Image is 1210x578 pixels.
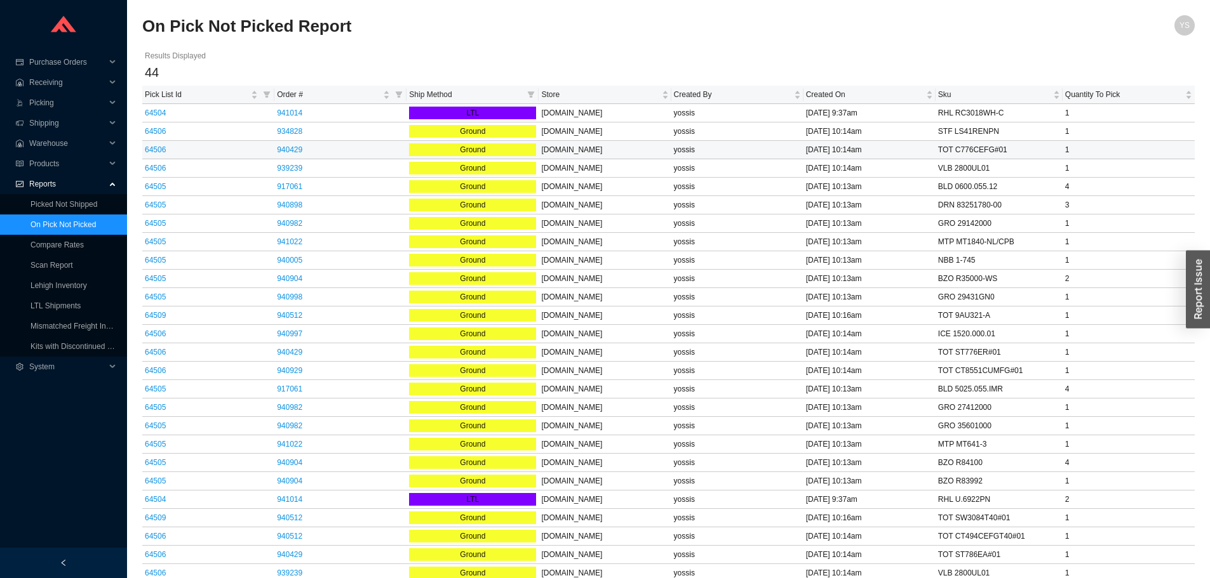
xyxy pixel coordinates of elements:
[936,122,1063,141] td: STF LS41RENPN
[30,261,73,270] a: Scan Report
[803,122,936,141] td: [DATE] 10:14am
[671,435,803,454] td: yossis
[145,348,166,357] a: 64506
[145,182,166,191] a: 64505
[803,86,936,104] th: Created On sortable
[803,306,936,325] td: [DATE] 10:16am
[409,235,536,248] div: Ground
[803,435,936,454] td: [DATE] 10:13am
[1063,343,1195,362] td: 1
[803,380,936,398] td: [DATE] 10:13am
[1063,398,1195,417] td: 1
[936,178,1063,196] td: BLD 0600.055.12
[539,196,671,214] td: [DOMAIN_NAME]
[277,568,302,577] a: 939239
[1063,270,1195,288] td: 2
[936,141,1063,159] td: TOT C776CEFG#01
[539,509,671,527] td: [DOMAIN_NAME]
[803,104,936,122] td: [DATE] 9:37am
[30,322,128,331] a: Mismatched Freight Invoices
[1063,509,1195,527] td: 1
[145,440,166,449] a: 64505
[539,306,671,325] td: [DOMAIN_NAME]
[409,438,536,450] div: Ground
[145,550,166,559] a: 64506
[803,527,936,546] td: [DATE] 10:14am
[1063,178,1195,196] td: 4
[409,180,536,193] div: Ground
[145,49,1192,62] div: Results Displayed
[936,398,1063,417] td: GRO 27412000
[803,343,936,362] td: [DATE] 10:14am
[29,93,105,113] span: Picking
[803,251,936,270] td: [DATE] 10:13am
[1063,362,1195,380] td: 1
[539,527,671,546] td: [DOMAIN_NAME]
[936,233,1063,251] td: MTP MT1840-NL/CPB
[803,362,936,380] td: [DATE] 10:14am
[1063,251,1195,270] td: 1
[409,162,536,174] div: Ground
[409,254,536,266] div: Ground
[29,174,105,194] span: Reports
[671,343,803,362] td: yossis
[803,141,936,159] td: [DATE] 10:14am
[277,440,302,449] a: 941022
[1063,435,1195,454] td: 1
[936,104,1063,122] td: RHL RC3018WH-C
[539,104,671,122] td: [DOMAIN_NAME]
[539,454,671,472] td: [DOMAIN_NAME]
[145,421,166,430] a: 64505
[525,86,537,103] span: filter
[145,292,166,301] a: 64505
[277,200,302,209] a: 940898
[671,251,803,270] td: yossis
[409,383,536,395] div: Ground
[277,145,302,154] a: 940429
[671,454,803,472] td: yossis
[277,88,380,101] span: Order #
[803,472,936,490] td: [DATE] 10:13am
[277,219,302,228] a: 940982
[15,180,24,188] span: fund
[145,495,166,504] a: 64504
[409,475,536,487] div: Ground
[936,251,1063,270] td: NBB 1-745
[142,86,274,104] th: Pick List Id sortable
[30,342,125,351] a: Kits with Discontinued Parts
[145,513,166,522] a: 64509
[803,233,936,251] td: [DATE] 10:13am
[674,88,791,101] span: Created By
[671,362,803,380] td: yossis
[145,108,166,117] a: 64504
[803,270,936,288] td: [DATE] 10:13am
[277,384,302,393] a: 917061
[936,380,1063,398] td: BLD 5025.055.IMR
[936,527,1063,546] td: TOT CT494CEFGT40#01
[539,270,671,288] td: [DOMAIN_NAME]
[409,88,522,101] span: Ship Method
[409,364,536,377] div: Ground
[277,237,302,246] a: 941022
[539,214,671,233] td: [DOMAIN_NAME]
[671,417,803,435] td: yossis
[277,127,302,136] a: 934828
[277,513,302,522] a: 940512
[803,509,936,527] td: [DATE] 10:16am
[1063,527,1195,546] td: 1
[936,325,1063,343] td: ICE 1520.000.01
[409,493,536,506] div: LTL
[671,509,803,527] td: yossis
[409,199,536,211] div: Ground
[671,546,803,564] td: yossis
[277,329,302,338] a: 940997
[936,472,1063,490] td: BZO R83992
[1063,104,1195,122] td: 1
[277,495,302,504] a: 941014
[277,182,302,191] a: 917061
[409,217,536,230] div: Ground
[1063,490,1195,509] td: 2
[409,143,536,156] div: Ground
[30,200,97,209] a: Picked Not Shipped
[277,532,302,541] a: 940512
